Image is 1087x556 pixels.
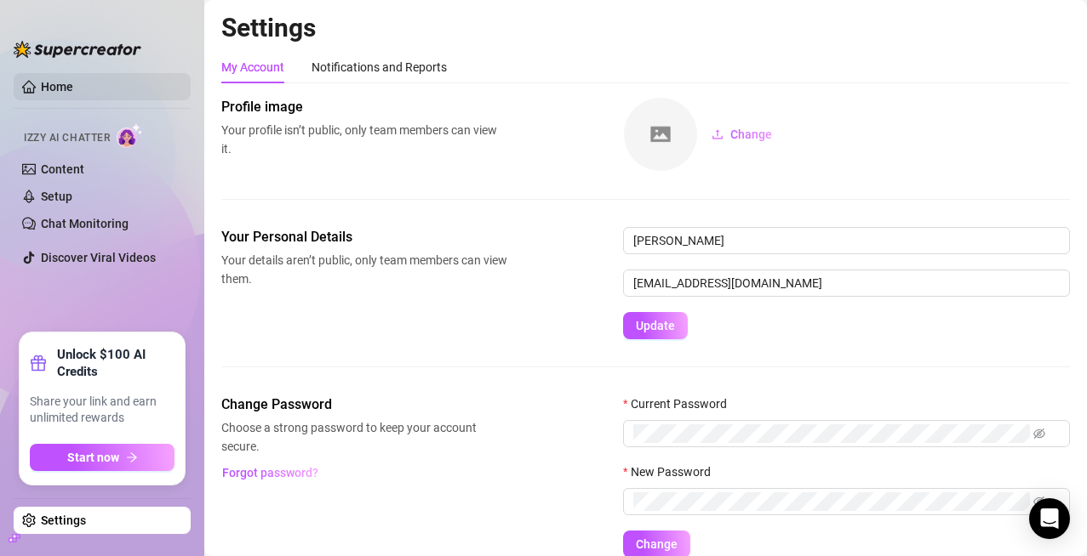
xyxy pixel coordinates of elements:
[1033,428,1045,440] span: eye-invisible
[221,418,507,456] span: Choose a strong password to keep your account secure.
[623,227,1070,254] input: Enter name
[624,98,697,171] img: square-placeholder.png
[30,355,47,372] span: gift
[9,532,20,544] span: build
[698,121,786,148] button: Change
[41,217,129,230] a: Chat Monitoring
[14,41,141,58] img: logo-BBDzfeDw.svg
[24,130,110,146] span: Izzy AI Chatter
[623,312,688,339] button: Update
[30,394,174,427] span: Share your link and earn unlimited rewards
[312,58,447,77] div: Notifications and Reports
[636,537,678,551] span: Change
[41,513,86,527] a: Settings
[41,251,156,264] a: Discover Viral Videos
[221,121,507,158] span: Your profile isn’t public, only team members can view it.
[30,444,174,471] button: Start nowarrow-right
[67,451,119,464] span: Start now
[41,80,73,94] a: Home
[221,251,507,288] span: Your details aren’t public, only team members can view them.
[623,269,1070,297] input: Enter new email
[222,466,318,479] span: Forgot password?
[712,128,724,140] span: upload
[1029,498,1070,539] div: Open Intercom Messenger
[221,12,1070,44] h2: Settings
[41,190,72,203] a: Setup
[633,492,1030,511] input: New Password
[221,394,507,415] span: Change Password
[636,319,675,332] span: Update
[623,394,738,413] label: Current Password
[1033,496,1045,508] span: eye-invisible
[633,424,1030,443] input: Current Password
[117,123,143,148] img: AI Chatter
[623,462,722,481] label: New Password
[730,128,772,141] span: Change
[221,97,507,117] span: Profile image
[221,58,284,77] div: My Account
[41,162,84,176] a: Content
[221,227,507,247] span: Your Personal Details
[57,346,174,380] strong: Unlock $100 AI Credits
[221,459,318,486] button: Forgot password?
[126,451,138,463] span: arrow-right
